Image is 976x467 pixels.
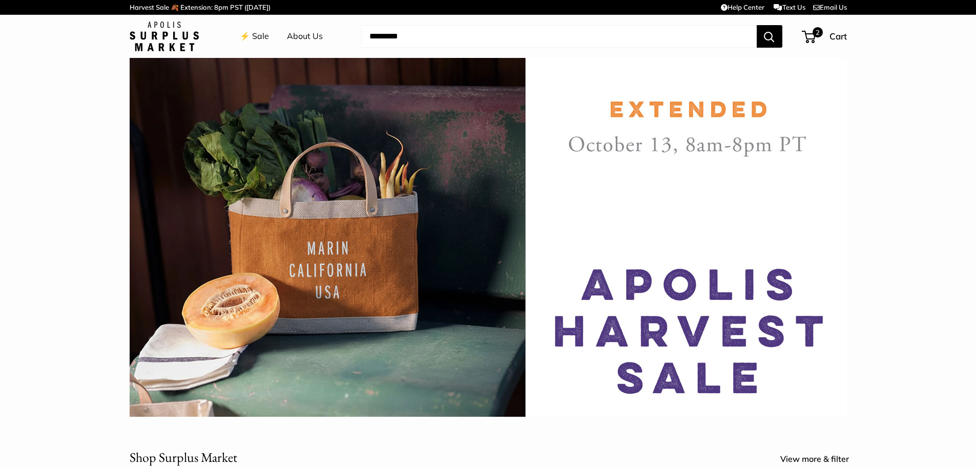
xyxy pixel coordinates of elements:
[721,3,764,11] a: Help Center
[130,22,199,51] img: Apolis: Surplus Market
[240,29,269,44] a: ⚡️ Sale
[774,3,805,11] a: Text Us
[812,27,822,37] span: 2
[287,29,323,44] a: About Us
[361,25,757,48] input: Search...
[757,25,782,48] button: Search
[813,3,847,11] a: Email Us
[780,452,860,467] a: View more & filter
[803,28,847,45] a: 2 Cart
[829,31,847,42] span: Cart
